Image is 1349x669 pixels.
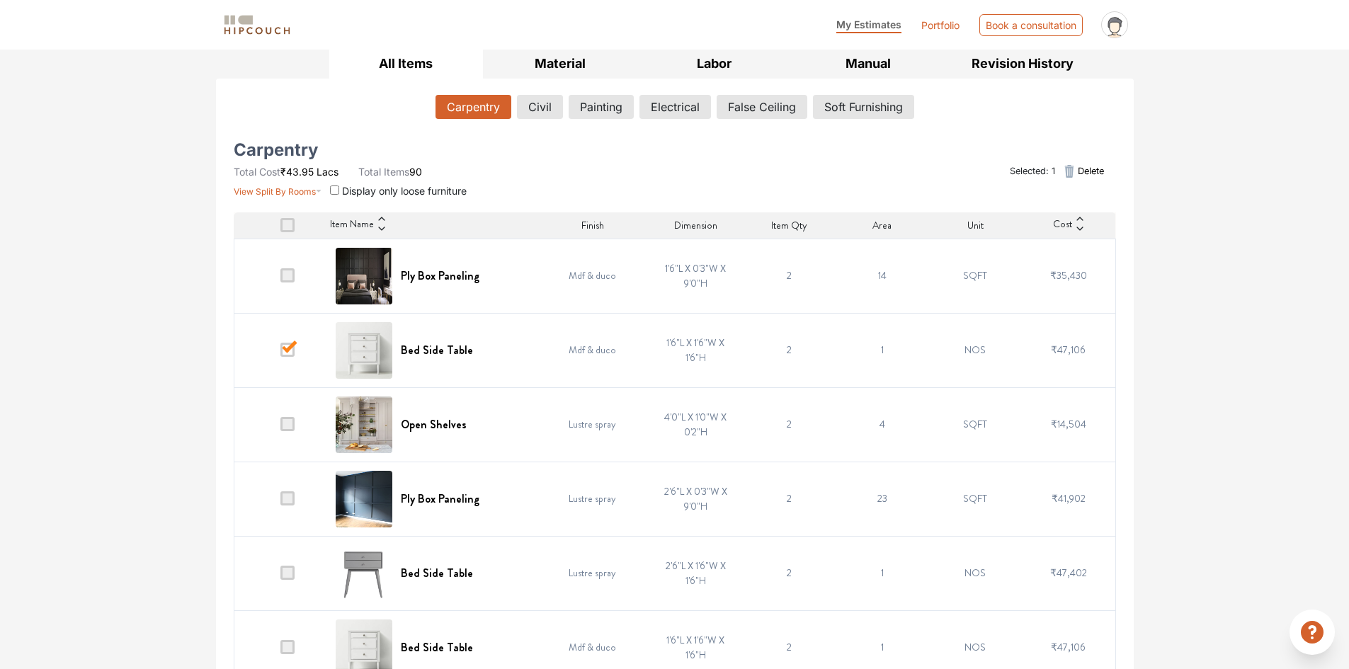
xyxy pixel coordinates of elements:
[742,462,836,536] td: 2
[649,536,743,610] td: 2'6"L X 1'6"W X 1'6"H
[836,387,929,462] td: 4
[401,566,473,580] h6: Bed Side Table
[1051,343,1086,357] span: ₹47,106
[639,95,711,119] button: Electrical
[637,47,792,79] button: Labor
[280,166,314,178] span: ₹43.95
[979,14,1083,36] div: Book a consultation
[536,462,649,536] td: Lustre spray
[1050,566,1087,580] span: ₹47,402
[222,9,292,41] span: logo-horizontal.svg
[329,47,484,79] button: All Items
[929,536,1023,610] td: NOS
[1051,417,1086,431] span: ₹14,504
[921,18,960,33] a: Portfolio
[536,387,649,462] td: Lustre spray
[1051,640,1086,654] span: ₹47,106
[1050,268,1087,282] span: ₹35,430
[436,95,511,119] button: Carpentry
[836,239,929,313] td: 14
[401,343,473,357] h6: Bed Side Table
[401,269,479,282] h6: Ply Box Paneling
[717,95,807,119] button: False Ceiling
[872,218,892,233] span: Area
[1053,217,1072,234] span: Cost
[517,95,563,119] button: Civil
[358,164,422,179] li: 90
[929,462,1023,536] td: SQFT
[929,387,1023,462] td: SQFT
[569,95,634,119] button: Painting
[791,47,945,79] button: Manual
[945,47,1100,79] button: Revision History
[1052,166,1055,176] span: 1
[336,248,392,304] img: Ply Box Paneling
[536,313,649,387] td: Mdf & duco
[336,545,392,602] img: Bed Side Table
[401,641,473,654] h6: Bed Side Table
[836,536,929,610] td: 1
[401,492,479,505] h6: Ply Box Paneling
[336,396,392,453] img: Open Shelves
[336,322,392,379] img: Bed Side Table
[836,313,929,387] td: 1
[836,462,929,536] td: 23
[929,313,1023,387] td: NOS
[342,185,467,197] span: Display only loose furniture
[358,166,409,178] span: Total Items
[649,387,743,462] td: 4'0"L X 1'0"W X 0'2"H
[649,462,743,536] td: 2'6"L X 0'3"W X 9'0"H
[742,313,836,387] td: 2
[929,239,1023,313] td: SQFT
[401,418,467,431] h6: Open Shelves
[536,536,649,610] td: Lustre spray
[742,536,836,610] td: 2
[234,144,318,156] h5: Carpentry
[649,313,743,387] td: 1'6"L X 1'6"W X 1'6"H
[742,387,836,462] td: 2
[836,18,901,30] span: My Estimates
[581,218,604,233] span: Finish
[234,179,322,198] button: View Split By Rooms
[771,218,807,233] span: Item Qty
[317,166,338,178] span: Lacs
[234,186,316,197] span: View Split By Rooms
[742,239,836,313] td: 2
[336,471,392,527] img: Ply Box Paneling
[536,239,649,313] td: Mdf & duco
[1052,491,1086,505] span: ₹41,902
[649,239,743,313] td: 1'6"L X 0'3"W X 9'0"H
[1078,164,1104,178] span: Delete
[1010,166,1049,176] span: Selected:
[234,166,280,178] span: Total Cost
[222,13,292,38] img: logo-horizontal.svg
[1055,157,1110,185] button: Delete
[674,218,717,233] span: Dimension
[813,95,914,119] button: Soft Furnishing
[330,217,374,234] span: Item Name
[967,218,984,233] span: Unit
[483,47,637,79] button: Material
